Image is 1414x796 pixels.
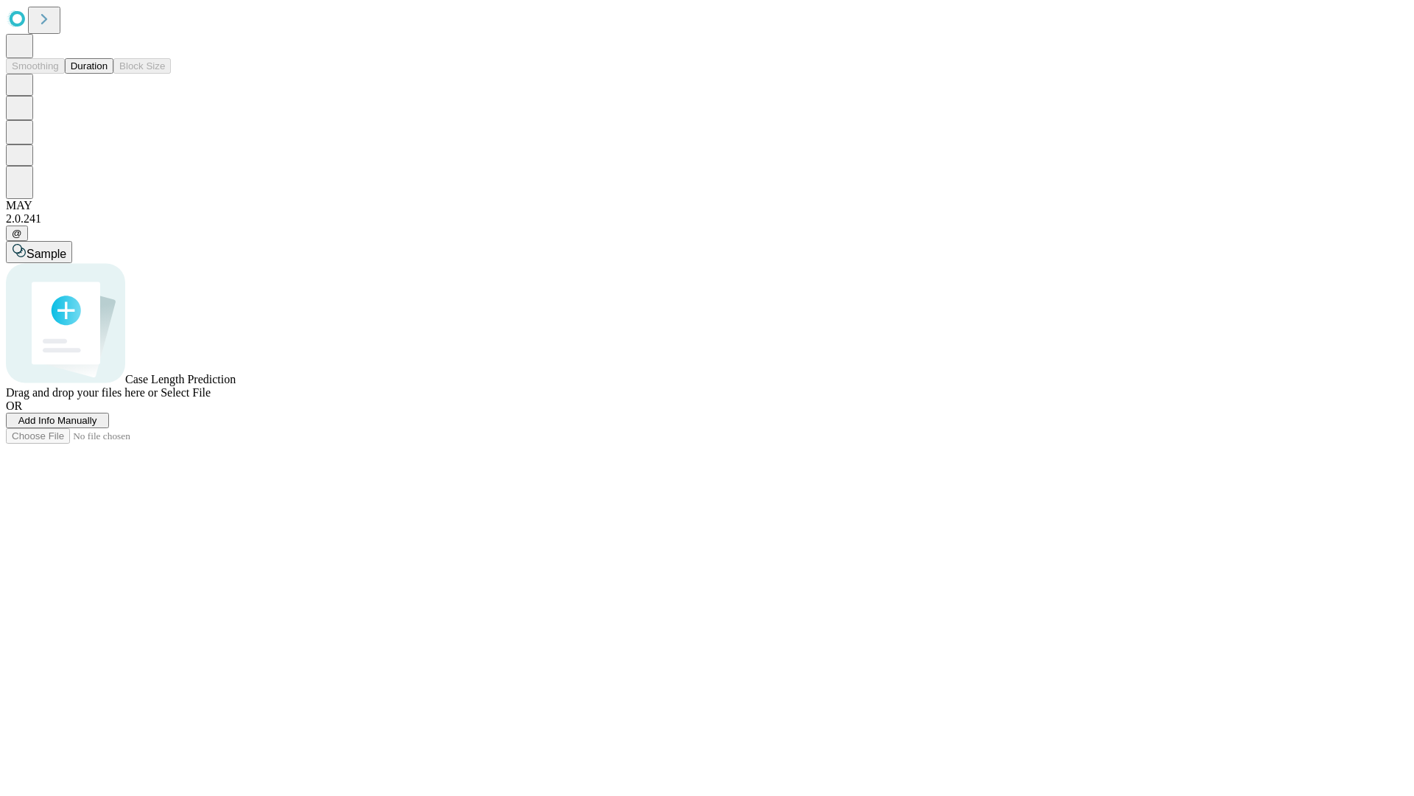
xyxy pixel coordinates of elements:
[6,241,72,263] button: Sample
[6,212,1408,226] div: 2.0.241
[65,58,113,74] button: Duration
[27,248,66,260] span: Sample
[125,373,236,385] span: Case Length Prediction
[12,228,22,239] span: @
[6,386,158,399] span: Drag and drop your files here or
[6,58,65,74] button: Smoothing
[6,413,109,428] button: Add Info Manually
[18,415,97,426] span: Add Info Manually
[161,386,211,399] span: Select File
[6,199,1408,212] div: MAY
[6,399,22,412] span: OR
[6,226,28,241] button: @
[113,58,171,74] button: Block Size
